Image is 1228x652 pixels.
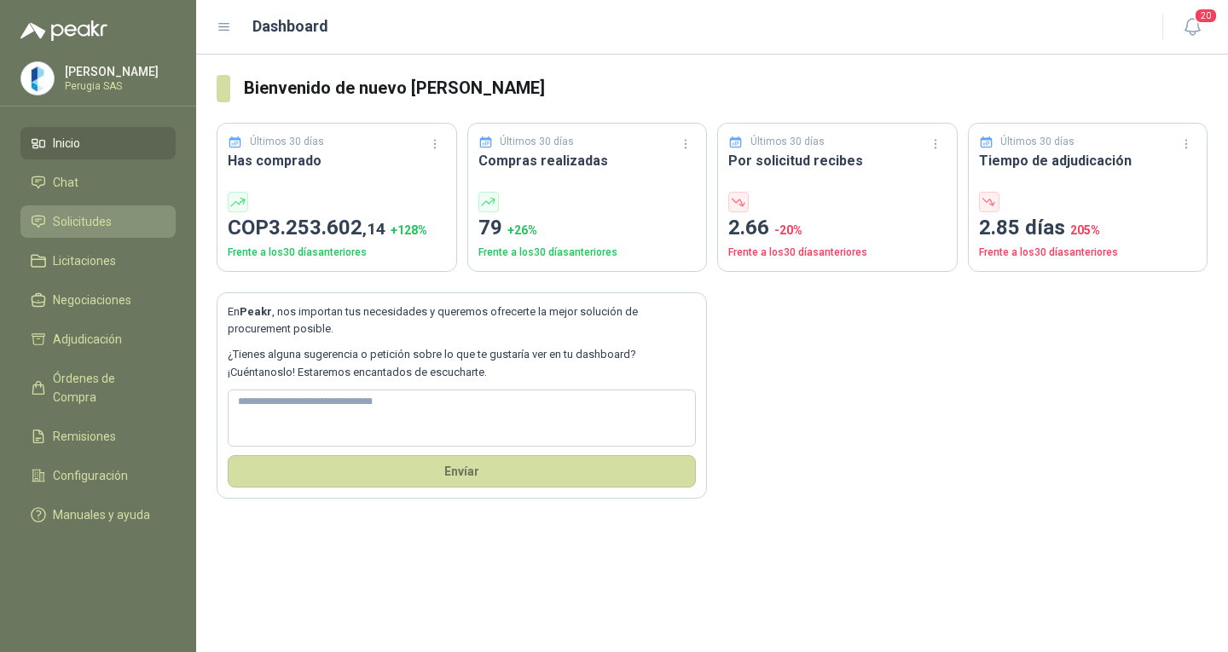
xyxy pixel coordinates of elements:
h3: Has comprado [228,150,446,171]
p: Frente a los 30 días anteriores [979,245,1197,261]
button: Envíar [228,455,696,488]
p: Últimos 30 días [500,134,574,150]
a: Configuración [20,459,176,492]
a: Solicitudes [20,205,176,238]
p: Frente a los 30 días anteriores [228,245,446,261]
h3: Tiempo de adjudicación [979,150,1197,171]
span: Órdenes de Compra [53,369,159,407]
a: Adjudicación [20,323,176,355]
span: Adjudicación [53,330,122,349]
p: Últimos 30 días [250,134,324,150]
span: Licitaciones [53,251,116,270]
span: Configuración [53,466,128,485]
a: Órdenes de Compra [20,362,176,413]
a: Manuales y ayuda [20,499,176,531]
span: Solicitudes [53,212,112,231]
h1: Dashboard [252,14,328,38]
p: Últimos 30 días [1000,134,1074,150]
p: ¿Tienes alguna sugerencia o petición sobre lo que te gustaría ver en tu dashboard? ¡Cuéntanoslo! ... [228,346,696,381]
p: Últimos 30 días [750,134,825,150]
a: Remisiones [20,420,176,453]
p: Frente a los 30 días anteriores [478,245,697,261]
span: -20 % [774,223,802,237]
p: En , nos importan tus necesidades y queremos ofrecerte la mejor solución de procurement posible. [228,303,696,338]
h3: Bienvenido de nuevo [PERSON_NAME] [244,75,1208,101]
h3: Compras realizadas [478,150,697,171]
h3: Por solicitud recibes [728,150,947,171]
span: Manuales y ayuda [53,505,150,524]
p: Perugia SAS [65,81,171,91]
a: Licitaciones [20,245,176,277]
span: + 128 % [391,223,427,237]
img: Logo peakr [20,20,107,41]
button: 20 [1177,12,1208,43]
p: 79 [478,212,697,245]
span: 3.253.602 [269,216,385,239]
span: Negociaciones [53,291,131,309]
a: Chat [20,166,176,199]
p: 2.66 [728,212,947,245]
p: Frente a los 30 días anteriores [728,245,947,261]
span: ,14 [362,219,385,239]
span: 205 % [1070,223,1100,237]
span: Inicio [53,134,80,153]
span: 20 [1194,8,1218,24]
p: 2.85 días [979,212,1197,245]
span: + 26 % [507,223,537,237]
p: [PERSON_NAME] [65,66,171,78]
a: Negociaciones [20,284,176,316]
img: Company Logo [21,62,54,95]
b: Peakr [240,305,272,318]
span: Remisiones [53,427,116,446]
a: Inicio [20,127,176,159]
span: Chat [53,173,78,192]
p: COP [228,212,446,245]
